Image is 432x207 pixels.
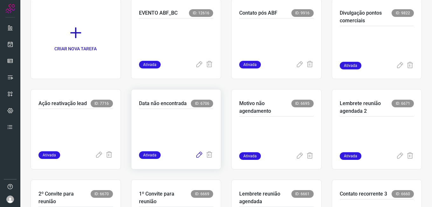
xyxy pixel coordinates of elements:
[291,190,314,198] span: ID: 6661
[191,190,213,198] span: ID: 6669
[239,100,291,115] p: Motivo não agendamento
[239,9,277,17] p: Contato pós ABF
[91,190,113,198] span: ID: 6670
[340,9,392,25] p: Divulgação pontos comerciais
[38,190,91,205] p: 2º Convite para reunião
[38,100,87,107] p: Ação reativação lead
[38,151,60,159] span: Ativada
[5,4,15,13] img: Logo
[6,196,14,203] img: avatar-user-boy.jpg
[340,152,361,160] span: Ativada
[392,9,414,17] span: ID: 9822
[239,152,261,160] span: Ativada
[239,61,261,68] span: Ativada
[139,100,187,107] p: Data não encontrada
[139,151,161,159] span: Ativada
[239,190,291,205] p: Lembrete reunião agendada
[189,9,213,17] span: ID: 12616
[191,100,213,107] span: ID: 6706
[340,100,392,115] p: Lembrete reunião agendada 2
[340,190,387,198] p: Contato recorrente 3
[291,100,314,107] span: ID: 6695
[139,61,161,68] span: Ativada
[139,190,191,205] p: 1º Convite para reunião
[54,46,97,52] p: CRIAR NOVA TAREFA
[291,9,314,17] span: ID: 9916
[392,100,414,107] span: ID: 6671
[340,62,361,69] span: Ativada
[91,100,113,107] span: ID: 7716
[139,9,178,17] p: EVENTO ABF_BC
[392,190,414,198] span: ID: 6660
